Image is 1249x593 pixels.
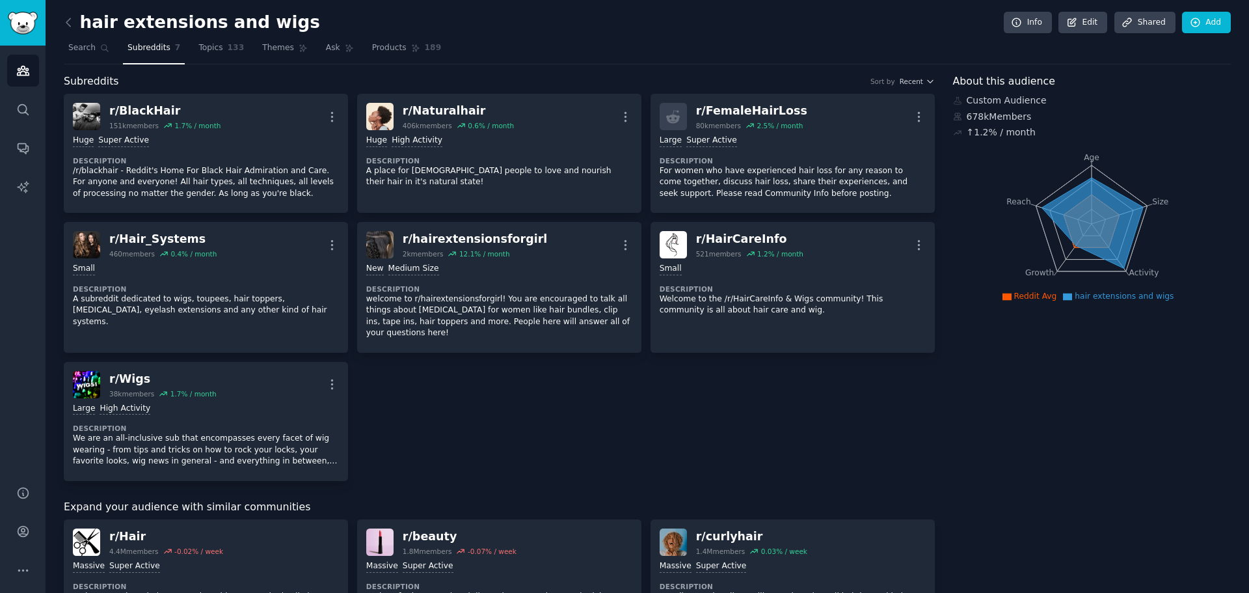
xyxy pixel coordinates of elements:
[660,284,926,294] dt: Description
[1084,153,1099,162] tspan: Age
[366,103,394,130] img: Naturalhair
[366,284,632,294] dt: Description
[372,42,407,54] span: Products
[953,74,1055,90] span: About this audience
[425,42,442,54] span: 189
[1152,197,1168,206] tspan: Size
[73,529,100,556] img: Hair
[326,42,340,54] span: Ask
[392,135,442,147] div: High Activity
[228,42,245,54] span: 133
[64,222,348,353] a: Hair_Systemsr/Hair_Systems460members0.4% / monthSmallDescriptionA subreddit dedicated to wigs, to...
[73,403,95,415] div: Large
[73,371,100,398] img: Wigs
[64,362,348,481] a: Wigsr/Wigs38kmembers1.7% / monthLargeHigh ActivityDescriptionWe are an all-inclusive sub that enc...
[660,263,682,275] div: Small
[73,433,339,467] p: We are an all-inclusive sub that encompasses every facet of wig wearing - from tips and tricks on...
[368,38,446,64] a: Products189
[660,582,926,591] dt: Description
[73,263,95,275] div: Small
[696,547,745,556] div: 1.4M members
[1058,12,1107,34] a: Edit
[651,94,935,213] a: r/FemaleHairLoss80kmembers2.5% / monthLargeSuper ActiveDescriptionFor women who have experienced ...
[696,560,747,573] div: Super Active
[1006,197,1031,206] tspan: Reach
[366,231,394,258] img: hairextensionsforgirl
[660,135,682,147] div: Large
[403,121,452,130] div: 406k members
[357,222,641,353] a: hairextensionsforgirlr/hairextensionsforgirl2kmembers12.1% / monthNewMedium SizeDescriptionwelcom...
[366,263,384,275] div: New
[403,529,517,545] div: r/ beauty
[73,231,100,258] img: Hair_Systems
[403,547,452,556] div: 1.8M members
[73,284,339,294] dt: Description
[870,77,895,86] div: Sort by
[953,110,1231,124] div: 678k Members
[900,77,923,86] span: Recent
[73,165,339,200] p: /r/blackhair - Reddit's Home For Black Hair Admiration and Care. For anyone and everyone! All hai...
[900,77,935,86] button: Recent
[1182,12,1231,34] a: Add
[696,249,742,258] div: 521 members
[321,38,358,64] a: Ask
[757,249,803,258] div: 1.2 % / month
[403,560,453,573] div: Super Active
[128,42,170,54] span: Subreddits
[123,38,185,64] a: Subreddits7
[468,547,517,556] div: -0.07 % / week
[696,529,807,545] div: r/ curlyhair
[468,121,514,130] div: 0.6 % / month
[1075,292,1174,301] span: hair extensions and wigs
[660,231,687,258] img: HairCareInfo
[1114,12,1175,34] a: Shared
[1129,268,1159,277] tspan: Activity
[175,42,181,54] span: 7
[64,499,310,516] span: Expand your audience with similar communities
[696,231,803,247] div: r/ HairCareInfo
[73,156,339,165] dt: Description
[459,249,510,258] div: 12.1 % / month
[366,560,398,573] div: Massive
[73,103,100,130] img: BlackHair
[696,103,807,119] div: r/ FemaleHairLoss
[953,94,1231,107] div: Custom Audience
[109,371,217,387] div: r/ Wigs
[73,424,339,433] dt: Description
[174,547,223,556] div: -0.02 % / week
[651,222,935,353] a: HairCareInfor/HairCareInfo521members1.2% / monthSmallDescriptionWelcome to the /r/HairCareInfo & ...
[366,582,632,591] dt: Description
[109,529,223,545] div: r/ Hair
[366,294,632,339] p: welcome to r/hairextensionsforgirl! You are encouraged to talk all things about [MEDICAL_DATA] fo...
[403,231,548,247] div: r/ hairextensionsforgirl
[109,249,155,258] div: 460 members
[366,135,387,147] div: Huge
[660,294,926,316] p: Welcome to the /r/HairCareInfo & Wigs community! This community is all about hair care and wig.
[100,403,150,415] div: High Activity
[109,389,154,398] div: 38k members
[357,94,641,213] a: Naturalhairr/Naturalhair406kmembers0.6% / monthHugeHigh ActivityDescriptionA place for [DEMOGRAPH...
[73,135,94,147] div: Huge
[660,156,926,165] dt: Description
[366,165,632,188] p: A place for [DEMOGRAPHIC_DATA] people to love and nourish their hair in it's natural state!
[660,529,687,556] img: curlyhair
[761,547,807,556] div: 0.03 % / week
[170,389,217,398] div: 1.7 % / month
[8,12,38,34] img: GummySearch logo
[1025,268,1054,277] tspan: Growth
[98,135,149,147] div: Super Active
[174,121,221,130] div: 1.7 % / month
[64,38,114,64] a: Search
[757,121,803,130] div: 2.5 % / month
[73,582,339,591] dt: Description
[109,231,217,247] div: r/ Hair_Systems
[73,294,339,328] p: A subreddit dedicated to wigs, toupees, hair toppers, [MEDICAL_DATA], eyelash extensions and any ...
[258,38,312,64] a: Themes
[403,249,444,258] div: 2k members
[967,126,1036,139] div: ↑ 1.2 % / month
[64,94,348,213] a: BlackHairr/BlackHair151kmembers1.7% / monthHugeSuper ActiveDescription/r/blackhair - Reddit's Hom...
[366,156,632,165] dt: Description
[660,165,926,200] p: For women who have experienced hair loss for any reason to come together, discuss hair loss, shar...
[109,121,159,130] div: 151k members
[403,103,514,119] div: r/ Naturalhair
